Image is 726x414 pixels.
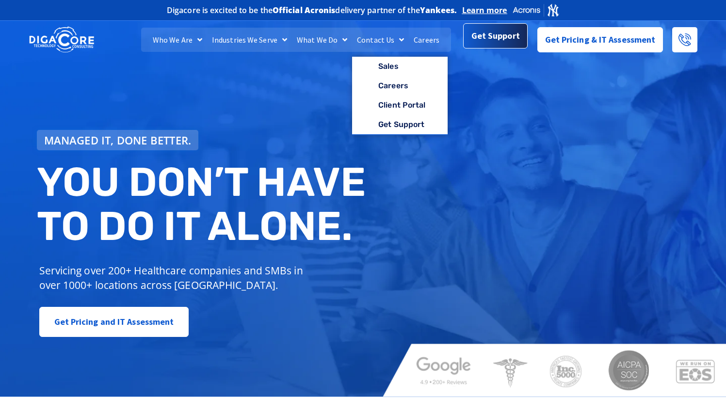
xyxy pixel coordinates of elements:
p: Servicing over 200+ Healthcare companies and SMBs in over 1000+ locations across [GEOGRAPHIC_DATA]. [39,263,310,292]
a: Get Pricing & IT Assessment [537,27,663,52]
a: Learn more [462,5,507,15]
a: Contact Us [352,28,409,52]
ul: Contact Us [352,57,448,135]
a: Get Pricing and IT Assessment [39,307,189,337]
a: Get Support [463,23,528,48]
a: Get Support [352,115,448,134]
span: Get Support [471,26,520,46]
a: Careers [409,28,444,52]
span: Get Pricing & IT Assessment [545,30,656,49]
span: Managed IT, done better. [44,135,192,145]
img: DigaCore Technology Consulting [29,26,94,54]
h2: You don’t have to do IT alone. [37,160,371,249]
a: Managed IT, done better. [37,130,199,150]
a: What We Do [292,28,352,52]
a: Who We Are [148,28,207,52]
a: Client Portal [352,96,448,115]
a: Careers [352,76,448,96]
a: Sales [352,57,448,76]
img: Acronis [512,3,560,17]
a: Industries We Serve [207,28,292,52]
b: Official Acronis [273,5,336,16]
nav: Menu [141,28,451,52]
span: Get Pricing and IT Assessment [54,312,174,332]
h2: Digacore is excited to be the delivery partner of the [167,6,457,14]
b: Yankees. [420,5,457,16]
